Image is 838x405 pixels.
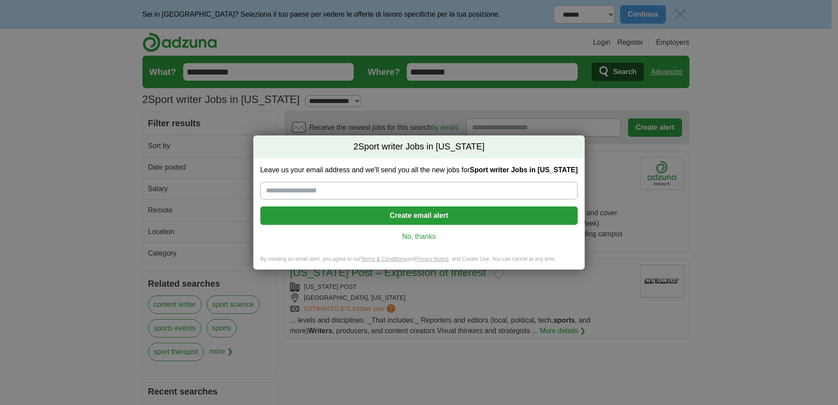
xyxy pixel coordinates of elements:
label: Leave us your email address and we'll send you all the new jobs for [260,165,578,175]
a: Privacy Notice [415,256,449,262]
a: No, thanks [267,232,571,242]
button: Create email alert [260,206,578,225]
span: 2 [353,141,358,153]
strong: Sport writer Jobs in [US_STATE] [470,166,578,174]
h2: Sport writer Jobs in [US_STATE] [253,135,585,158]
div: By creating an email alert, you agree to our and , and Cookie Use. You can cancel at any time. [253,256,585,270]
a: Terms & Conditions [361,256,406,262]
